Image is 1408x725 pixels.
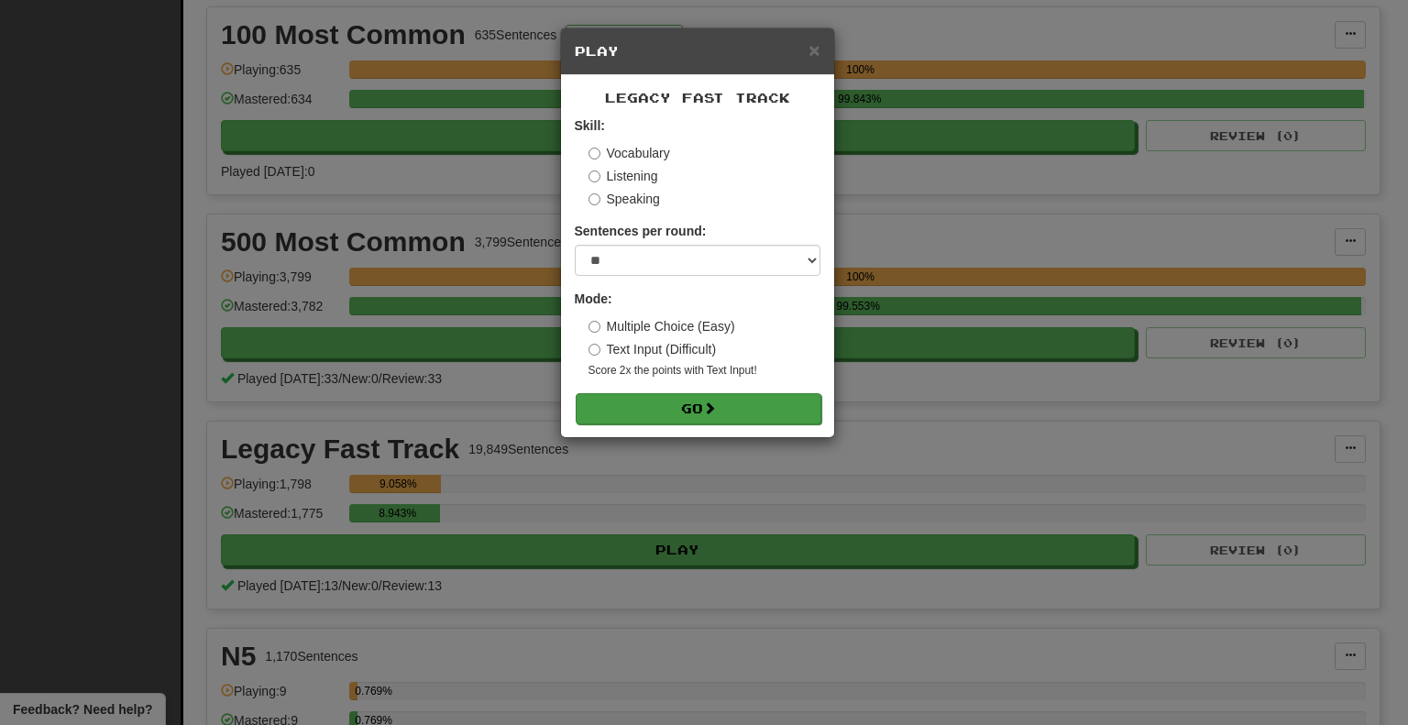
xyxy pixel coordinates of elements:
label: Vocabulary [588,144,670,162]
label: Multiple Choice (Easy) [588,317,735,335]
label: Listening [588,167,658,185]
button: Go [576,393,821,424]
h5: Play [575,42,820,60]
strong: Mode: [575,291,612,306]
input: Multiple Choice (Easy) [588,321,600,333]
span: Legacy Fast Track [605,90,790,105]
label: Text Input (Difficult) [588,340,717,358]
label: Sentences per round: [575,222,707,240]
label: Speaking [588,190,660,208]
small: Score 2x the points with Text Input ! [588,363,820,379]
span: × [808,39,819,60]
input: Text Input (Difficult) [588,344,600,356]
button: Close [808,40,819,60]
input: Listening [588,170,600,182]
input: Speaking [588,193,600,205]
input: Vocabulary [588,148,600,159]
strong: Skill: [575,118,605,133]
